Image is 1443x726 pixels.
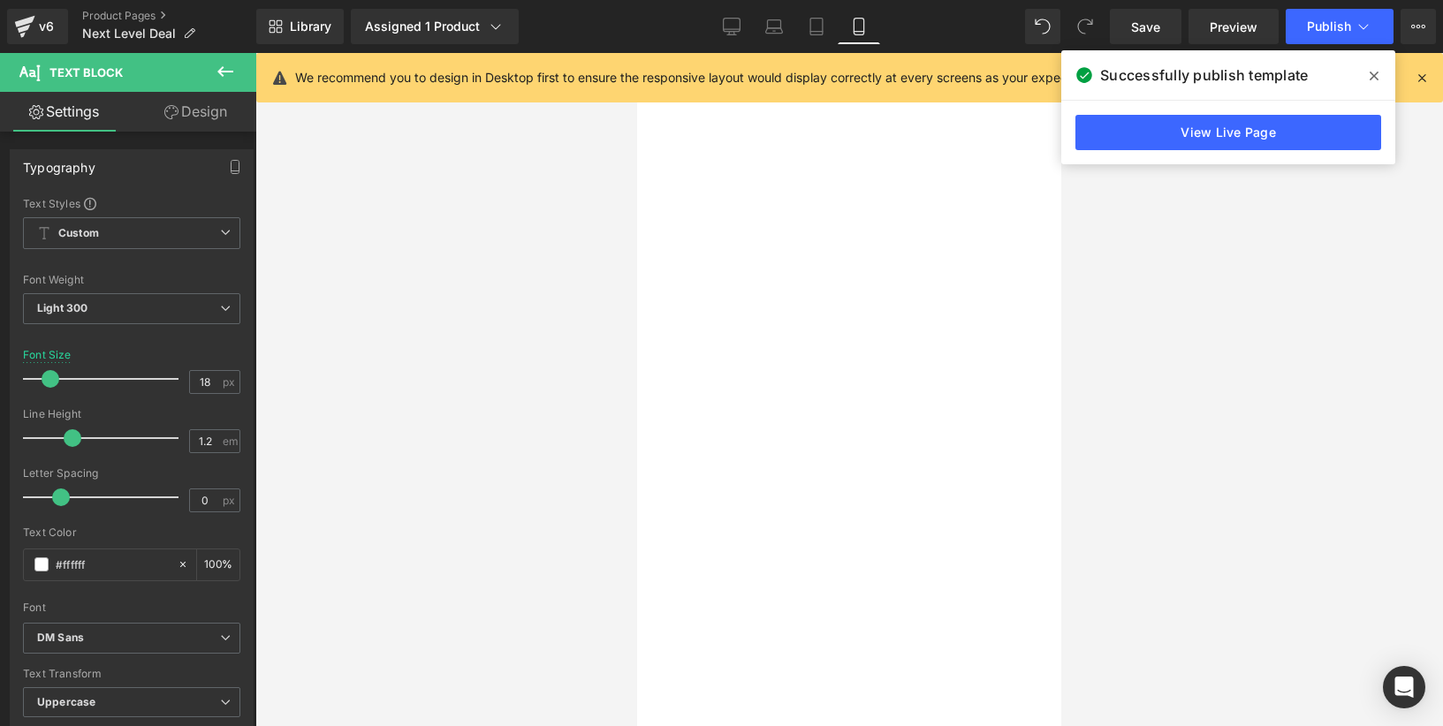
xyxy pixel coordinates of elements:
button: Redo [1067,9,1103,44]
span: Library [290,19,331,34]
div: Text Color [23,526,240,539]
button: Publish [1286,9,1394,44]
div: Text Transform [23,668,240,680]
a: Desktop [710,9,753,44]
div: Font Weight [23,274,240,286]
button: More [1401,9,1436,44]
a: Design [132,92,260,132]
div: Assigned 1 Product [365,18,505,35]
a: Preview [1189,9,1279,44]
span: Successfully publish template [1100,64,1308,86]
div: Typography [23,150,95,175]
i: DM Sans [37,631,84,646]
span: Preview [1210,18,1257,36]
a: Product Pages [82,9,256,23]
div: Letter Spacing [23,467,240,480]
div: Text Styles [23,196,240,210]
a: v6 [7,9,68,44]
div: Font [23,601,240,614]
div: v6 [35,15,57,38]
span: Save [1131,18,1160,36]
span: Next Level Deal [82,26,176,41]
input: Color [56,555,169,574]
span: Publish [1307,19,1351,34]
p: We recommend you to design in Desktop first to ensure the responsive layout would display correct... [295,68,1104,87]
span: px [223,376,238,388]
a: Tablet [795,9,838,44]
b: Light 300 [37,301,87,314]
a: View Live Page [1075,115,1381,150]
div: % [197,549,239,580]
button: Undo [1025,9,1060,44]
a: Mobile [838,9,880,44]
span: Text Block [49,65,123,79]
div: Line Height [23,408,240,420]
span: px [223,495,238,506]
span: em [223,435,238,447]
b: Uppercase [37,695,95,708]
a: New Library [256,9,344,44]
div: Font Size [23,349,72,361]
b: Custom [58,226,99,241]
div: Open Intercom Messenger [1383,666,1425,708]
a: Laptop [753,9,795,44]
